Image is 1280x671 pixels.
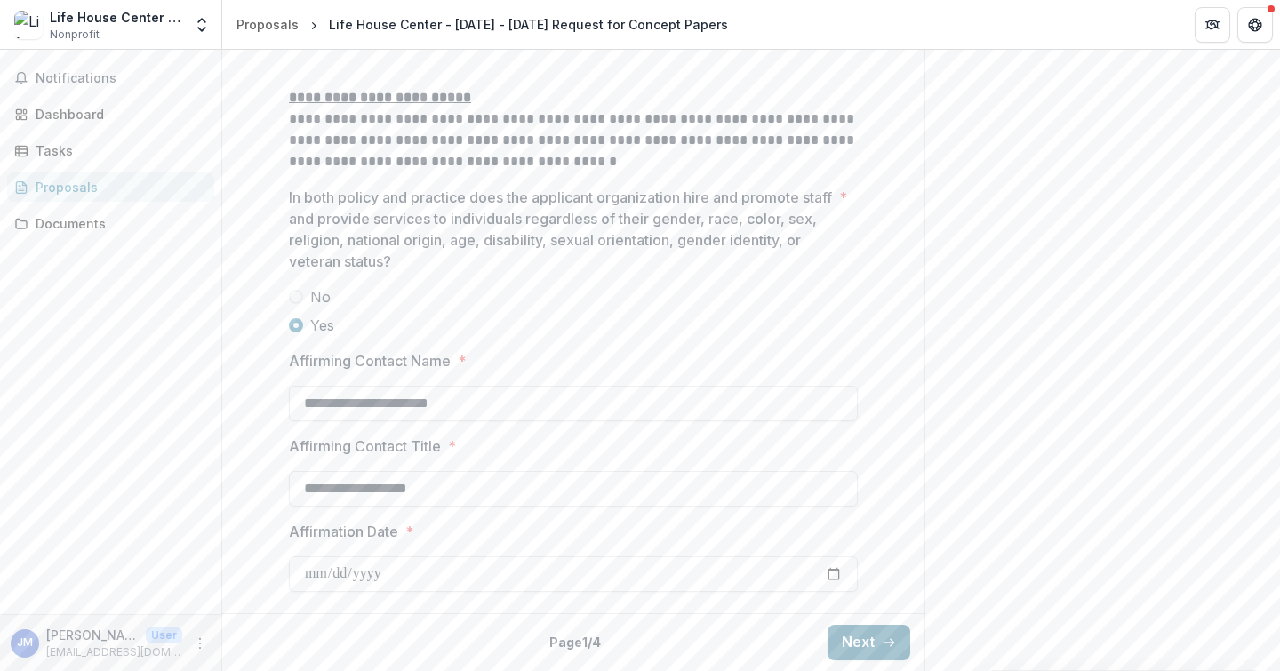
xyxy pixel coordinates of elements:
[229,12,306,37] a: Proposals
[310,315,334,336] span: Yes
[14,11,43,39] img: Life House Center INC
[1237,7,1273,43] button: Get Help
[289,187,832,272] p: In both policy and practice does the applicant organization hire and promote staff and provide se...
[229,12,735,37] nav: breadcrumb
[17,637,33,649] div: Jennifier Massie-Fadler
[289,521,398,542] p: Affirmation Date
[36,178,200,196] div: Proposals
[7,136,214,165] a: Tasks
[310,286,331,308] span: No
[7,209,214,238] a: Documents
[46,626,139,644] p: [PERSON_NAME]
[36,214,200,233] div: Documents
[36,141,200,160] div: Tasks
[1195,7,1230,43] button: Partners
[828,625,910,660] button: Next
[236,15,299,34] div: Proposals
[189,633,211,654] button: More
[289,435,441,457] p: Affirming Contact Title
[7,100,214,129] a: Dashboard
[46,644,182,660] p: [EMAIL_ADDRESS][DOMAIN_NAME]
[289,350,451,371] p: Affirming Contact Name
[36,71,207,86] span: Notifications
[50,27,100,43] span: Nonprofit
[146,627,182,643] p: User
[189,7,214,43] button: Open entity switcher
[329,15,728,34] div: Life House Center - [DATE] - [DATE] Request for Concept Papers
[549,633,601,651] p: Page 1 / 4
[36,105,200,124] div: Dashboard
[50,8,182,27] div: Life House Center INC
[7,64,214,92] button: Notifications
[7,172,214,202] a: Proposals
